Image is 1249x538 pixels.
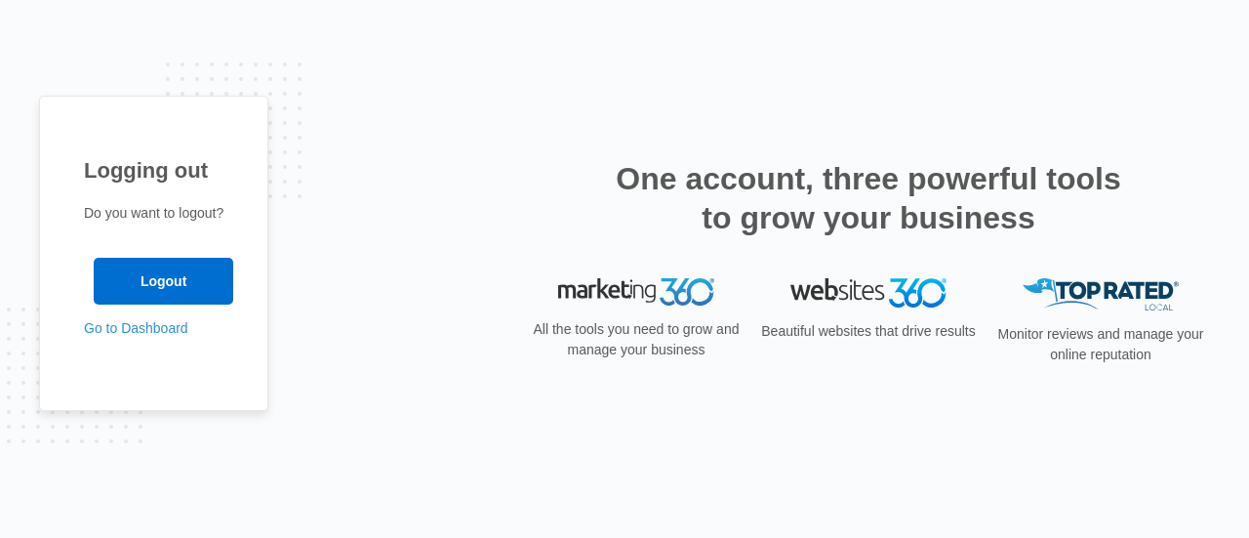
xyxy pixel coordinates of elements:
[558,278,714,306] img: Marketing 360
[94,258,233,305] input: Logout
[84,203,223,224] p: Do you want to logout?
[84,154,223,186] h1: Logging out
[610,159,1127,237] h2: One account, three powerful tools to grow your business
[84,320,188,336] a: Go to Dashboard
[991,324,1210,365] p: Monitor reviews and manage your online reputation
[1023,278,1179,310] img: Top Rated Local
[759,321,978,342] p: Beautiful websites that drive results
[527,319,745,360] p: All the tools you need to grow and manage your business
[790,278,947,307] img: Websites 360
